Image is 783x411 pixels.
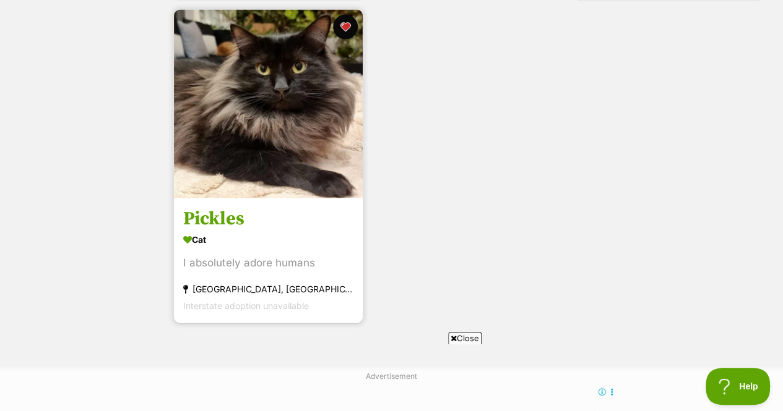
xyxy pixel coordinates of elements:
div: [GEOGRAPHIC_DATA], [GEOGRAPHIC_DATA] [183,281,353,297]
div: Cat [183,231,353,248]
button: favourite [333,15,358,40]
iframe: Help Scout Beacon - Open [706,368,771,405]
h3: Pickles [183,207,353,231]
span: Close [448,332,482,344]
img: Pickles [174,10,363,198]
a: Pickles Cat I absolutely adore humans [GEOGRAPHIC_DATA], [GEOGRAPHIC_DATA] Interstate adoption un... [174,198,363,323]
div: I absolutely adore humans [183,255,353,271]
span: Interstate adoption unavailable [183,300,309,311]
iframe: Advertisement [167,349,617,405]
